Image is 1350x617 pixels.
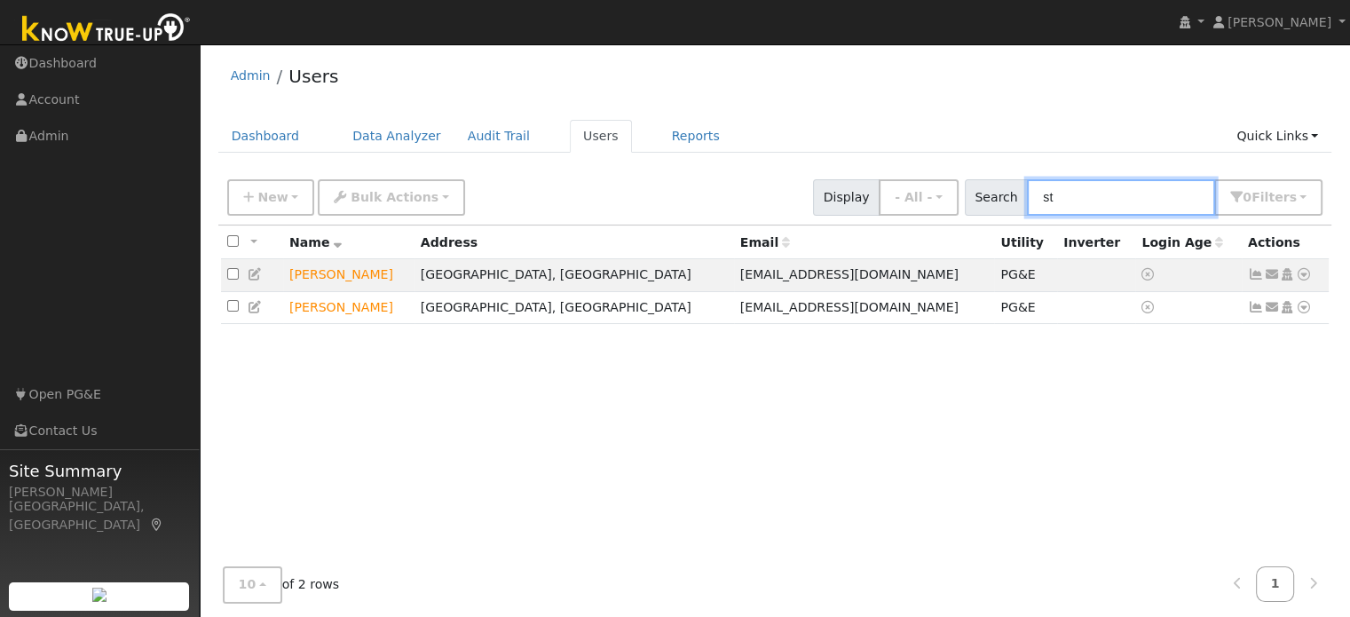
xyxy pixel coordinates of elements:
[318,179,464,216] button: Bulk Actions
[9,483,190,502] div: [PERSON_NAME]
[1000,233,1051,252] div: Utility
[1289,190,1296,204] span: s
[659,120,733,153] a: Reports
[1027,179,1215,216] input: Search
[1279,267,1295,281] a: Login As
[1264,298,1280,317] a: anastaciaspiegel@gmail.com
[1296,298,1312,317] a: Other actions
[339,120,454,153] a: Data Analyzer
[1141,300,1157,314] a: No login access
[92,588,107,602] img: retrieve
[248,300,264,314] a: Edit User
[1141,267,1157,281] a: No login access
[1248,233,1322,252] div: Actions
[414,259,734,292] td: [GEOGRAPHIC_DATA], [GEOGRAPHIC_DATA]
[351,190,438,204] span: Bulk Actions
[9,459,190,483] span: Site Summary
[283,291,414,324] td: Lead
[1063,233,1129,252] div: Inverter
[1256,567,1295,602] a: 1
[1251,190,1297,204] span: Filter
[1214,179,1322,216] button: 0Filters
[1000,267,1035,281] span: PG&E
[257,190,288,204] span: New
[1228,15,1331,29] span: [PERSON_NAME]
[965,179,1028,216] span: Search
[223,567,340,604] span: of 2 rows
[879,179,959,216] button: - All -
[248,267,264,281] a: Edit User
[288,66,338,87] a: Users
[1248,300,1264,314] a: Show Graph
[1000,300,1035,314] span: PG&E
[231,68,271,83] a: Admin
[570,120,632,153] a: Users
[13,10,200,50] img: Know True-Up
[1296,265,1312,284] a: Other actions
[454,120,543,153] a: Audit Trail
[227,179,315,216] button: New
[740,300,959,314] span: [EMAIL_ADDRESS][DOMAIN_NAME]
[9,497,190,534] div: [GEOGRAPHIC_DATA], [GEOGRAPHIC_DATA]
[421,233,728,252] div: Address
[283,259,414,292] td: Lead
[1248,267,1264,281] a: Show Graph
[149,518,165,532] a: Map
[218,120,313,153] a: Dashboard
[1141,235,1223,249] span: Days since last login
[1264,265,1280,284] a: sharonshonk10@comcast.net
[813,179,880,216] span: Display
[740,267,959,281] span: [EMAIL_ADDRESS][DOMAIN_NAME]
[289,235,342,249] span: Name
[1223,120,1331,153] a: Quick Links
[740,235,790,249] span: Email
[414,291,734,324] td: [GEOGRAPHIC_DATA], [GEOGRAPHIC_DATA]
[223,567,282,604] button: 10
[1279,300,1295,314] a: Login As
[239,578,257,592] span: 10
